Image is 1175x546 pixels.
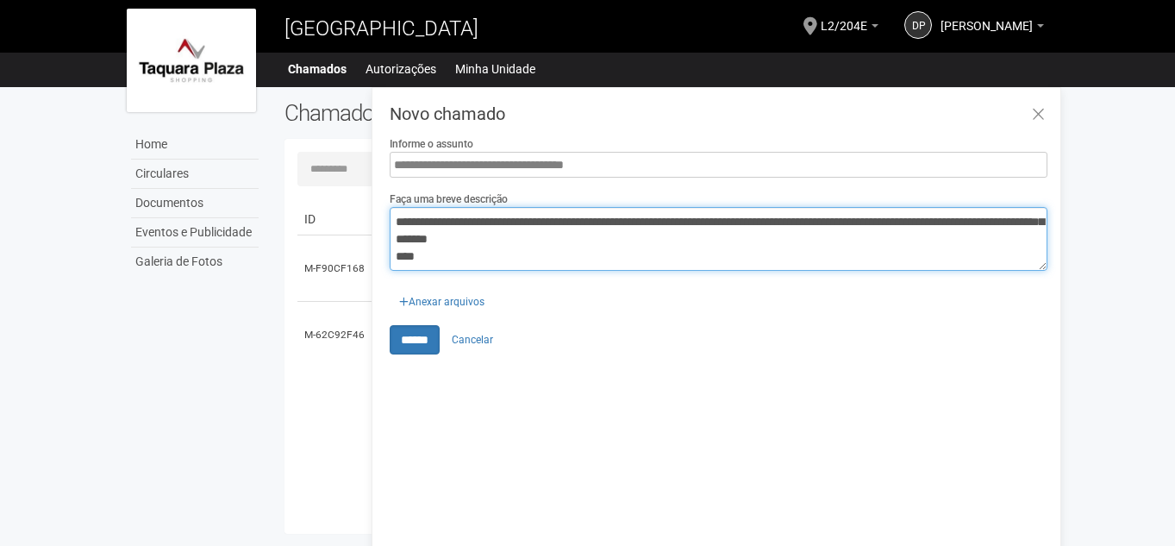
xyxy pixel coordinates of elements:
[390,105,1047,122] h3: Novo chamado
[390,284,494,310] div: Anexar arquivos
[442,327,503,353] a: Cancelar
[366,57,436,81] a: Autorizações
[131,218,259,248] a: Eventos e Publicidade
[284,100,588,126] h2: Chamados
[284,16,478,41] span: [GEOGRAPHIC_DATA]
[904,11,932,39] a: DP
[941,3,1033,33] span: Daniele Pinheiro
[455,57,535,81] a: Minha Unidade
[131,130,259,160] a: Home
[821,22,878,35] a: L2/204E
[127,9,256,112] img: logo.jpg
[390,136,473,152] label: Informe o assunto
[297,302,375,368] td: M-62C92F46
[131,248,259,276] a: Galeria de Fotos
[297,235,375,302] td: M-F90CF168
[131,160,259,189] a: Circulares
[297,204,375,235] td: ID
[288,57,347,81] a: Chamados
[131,189,259,218] a: Documentos
[941,22,1044,35] a: [PERSON_NAME]
[390,191,508,207] label: Faça uma breve descrição
[821,3,867,33] span: L2/204E
[1021,97,1056,134] a: Fechar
